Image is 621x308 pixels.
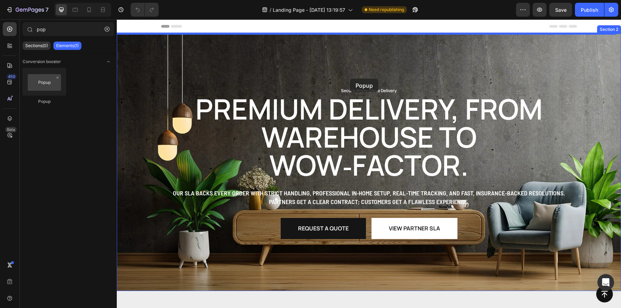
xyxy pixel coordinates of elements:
span: / [270,6,271,14]
iframe: Design area [117,19,621,308]
button: Save [549,3,572,17]
p: Elements(1) [56,43,79,49]
input: Search Sections & Elements [23,22,114,36]
div: Open Intercom Messenger [597,274,614,291]
div: Popup [23,98,66,105]
div: 450 [7,74,17,79]
div: Undo/Redo [131,3,159,17]
span: Conversion booster [23,59,61,65]
span: Landing Page - [DATE] 13:19:57 [273,6,345,14]
p: 7 [45,6,49,14]
div: Publish [581,6,598,14]
button: Publish [575,3,604,17]
span: Need republishing [369,7,404,13]
span: Toggle open [103,56,114,67]
span: Save [555,7,567,13]
div: Beta [5,127,17,132]
button: 7 [3,3,52,17]
p: Sections(0) [25,43,48,49]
